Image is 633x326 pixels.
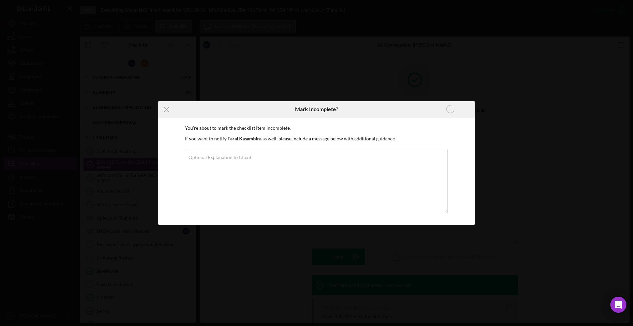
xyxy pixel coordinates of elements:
[185,135,448,142] p: If you want to notify as well, please include a message below with additional guidance.
[610,297,626,313] div: Open Intercom Messenger
[295,106,338,112] h6: Mark Incomplete?
[228,136,261,141] b: Farai Kasambira
[185,124,448,132] p: You're about to mark the checklist item incomplete.
[189,155,251,160] label: Optional Explanation to Client
[426,103,475,116] button: Marking Incomplete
